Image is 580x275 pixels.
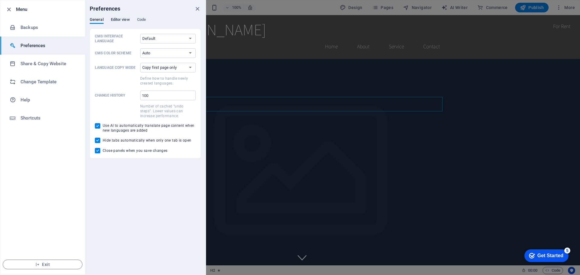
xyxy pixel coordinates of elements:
p: Number of cached “undo steps”. Lower values can increase performance. [140,104,196,118]
select: CMS Color Scheme [140,48,196,58]
p: Change history [95,93,138,98]
span: Hide tabs automatically when only one tab is open [103,138,192,143]
button: 1 [14,233,21,234]
h6: Share & Copy Website [21,60,76,67]
h6: Preferences [90,5,121,12]
h6: Shortcuts [21,114,76,122]
h6: Menu [16,6,80,13]
select: CMS Interface Language [140,34,196,43]
p: Define how to handle newly created languages. [140,76,196,86]
select: Language Copy ModeDefine how to handle newly created languages. [140,63,196,72]
button: Exit [3,260,82,269]
p: Language Copy Mode [95,65,138,70]
h6: Backups [21,24,76,31]
h6: Help [21,96,76,104]
h6: Preferences [21,42,76,49]
div: Get Started 5 items remaining, 0% complete [5,3,49,16]
div: Get Started [18,7,44,12]
input: Change historyNumber of cached “undo steps”. Lower values can increase performance. [140,91,196,100]
a: Help [0,91,85,109]
span: Editor view [111,16,130,24]
span: General [90,16,104,24]
span: Exit [8,262,77,267]
span: Code [137,16,146,24]
button: 2 [14,241,21,242]
div: For Rent [524,5,551,18]
div: 5 [45,1,51,7]
p: CMS Interface Language [95,34,138,43]
span: Close panels when you save changes [103,148,168,153]
span: Use AI to automatically translate page content when new languages are added [103,123,196,133]
button: 3 [14,249,21,250]
div: Preferences [90,17,201,29]
h6: Change Template [21,78,76,85]
button: close [194,5,201,12]
p: CMS Color Scheme [95,51,138,56]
